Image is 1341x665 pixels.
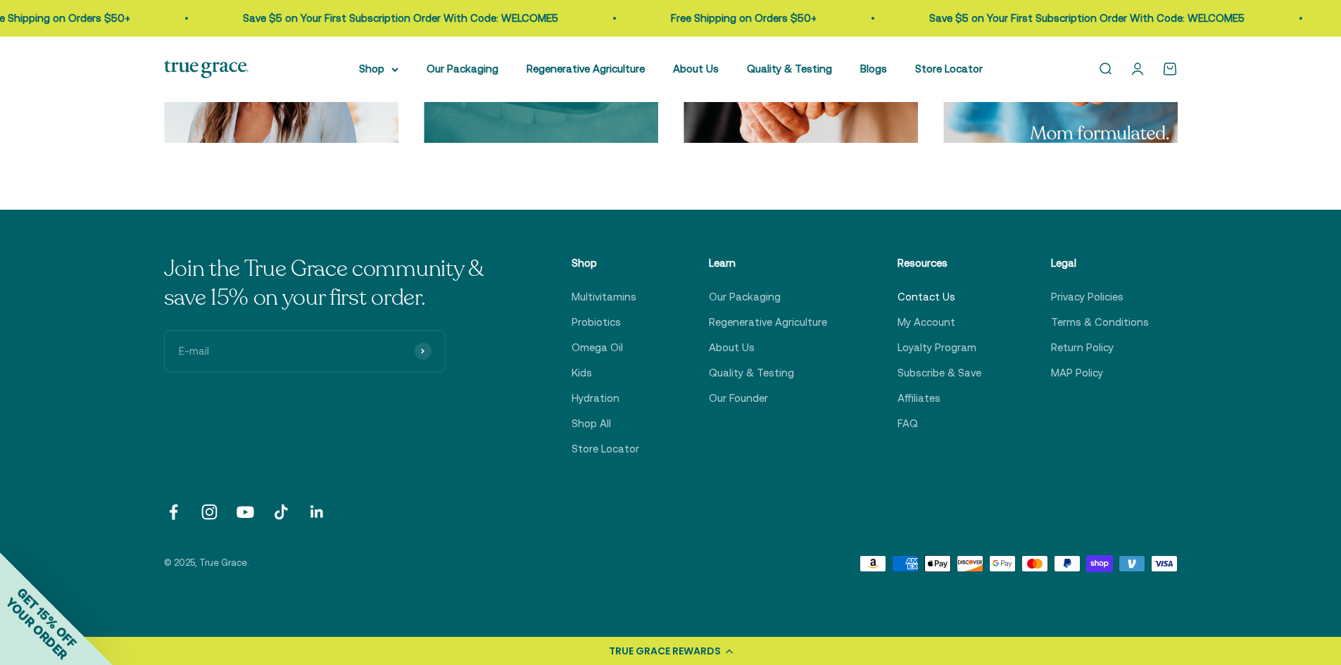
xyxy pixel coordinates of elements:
[1051,255,1149,272] p: Legal
[164,255,502,313] p: Join the True Grace community & save 15% on your first order.
[860,63,887,75] a: Blogs
[709,289,781,305] a: Our Packaging
[898,390,940,407] a: Affiliates
[3,595,70,662] span: YOUR ORDER
[1051,314,1149,331] a: Terms & Conditions
[572,339,623,356] a: Omega Oil
[359,61,398,77] summary: Shop
[747,63,832,75] a: Quality & Testing
[609,644,721,659] div: TRUE GRACE REWARDS
[898,314,955,331] a: My Account
[653,12,798,24] a: Free Shipping on Orders $50+
[427,63,498,75] a: Our Packaging
[709,390,768,407] a: Our Founder
[1051,365,1103,381] a: MAP Policy
[709,365,794,381] a: Quality & Testing
[272,502,291,521] a: Follow on TikTok
[225,10,540,27] p: Save $5 on Your First Subscription Order With Code: WELCOME5
[14,585,80,650] span: GET 15% OFF
[200,502,219,521] a: Follow on Instagram
[572,255,639,272] p: Shop
[1051,339,1114,356] a: Return Policy
[572,415,611,432] a: Shop All
[572,365,592,381] a: Kids
[164,556,249,571] p: © 2025, True Grace.
[898,339,976,356] a: Loyalty Program
[709,255,827,272] p: Learn
[1051,289,1123,305] a: Privacy Policies
[572,314,621,331] a: Probiotics
[572,289,636,305] a: Multivitamins
[898,365,981,381] a: Subscribe & Save
[898,289,955,305] a: Contact Us
[898,255,981,272] p: Resources
[527,63,645,75] a: Regenerative Agriculture
[915,63,983,75] a: Store Locator
[911,10,1226,27] p: Save $5 on Your First Subscription Order With Code: WELCOME5
[572,441,639,457] a: Store Locator
[164,502,183,521] a: Follow on Facebook
[898,415,918,432] a: FAQ
[308,502,327,521] a: Follow on LinkedIn
[709,339,755,356] a: About Us
[709,314,827,331] a: Regenerative Agriculture
[572,390,619,407] a: Hydration
[236,502,255,521] a: Follow on YouTube
[673,63,719,75] a: About Us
